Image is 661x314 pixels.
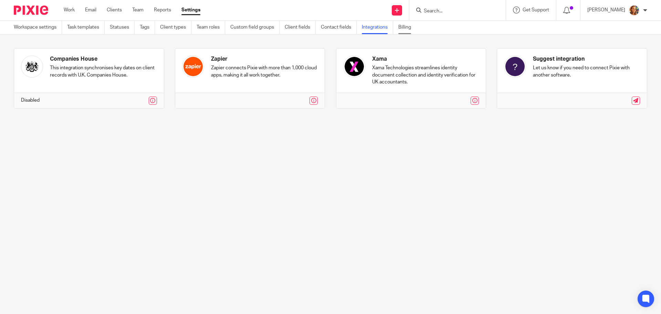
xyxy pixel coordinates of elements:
[362,21,393,34] a: Integrations
[197,21,225,34] a: Team roles
[504,55,526,78] img: %3E %3Ctext x='21' fill='%23ffffff' font-family='aktiv-grotesk,-apple-system,BlinkMacSystemFont,S...
[285,21,316,34] a: Client fields
[533,55,640,63] h4: Suggest integration
[85,7,96,13] a: Email
[587,7,625,13] p: [PERSON_NAME]
[182,55,204,78] img: zapier-icon.png
[140,21,155,34] a: Tags
[160,21,191,34] a: Client types
[67,21,105,34] a: Task templates
[398,21,416,34] a: Billing
[181,7,200,13] a: Settings
[533,64,640,79] p: Let us know if you need to connect Pixie with another software.
[14,6,48,15] img: Pixie
[230,21,280,34] a: Custom field groups
[21,55,43,78] img: companies_house-small.png
[107,7,122,13] a: Clients
[321,21,357,34] a: Contact fields
[343,55,365,78] img: xama-logo.png
[110,21,135,34] a: Statuses
[629,5,640,16] img: Avatar.png
[423,8,485,14] input: Search
[523,8,549,12] span: Get Support
[14,21,62,34] a: Workspace settings
[64,7,75,13] a: Work
[132,7,144,13] a: Team
[154,7,171,13] a: Reports
[21,97,40,104] p: Disabled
